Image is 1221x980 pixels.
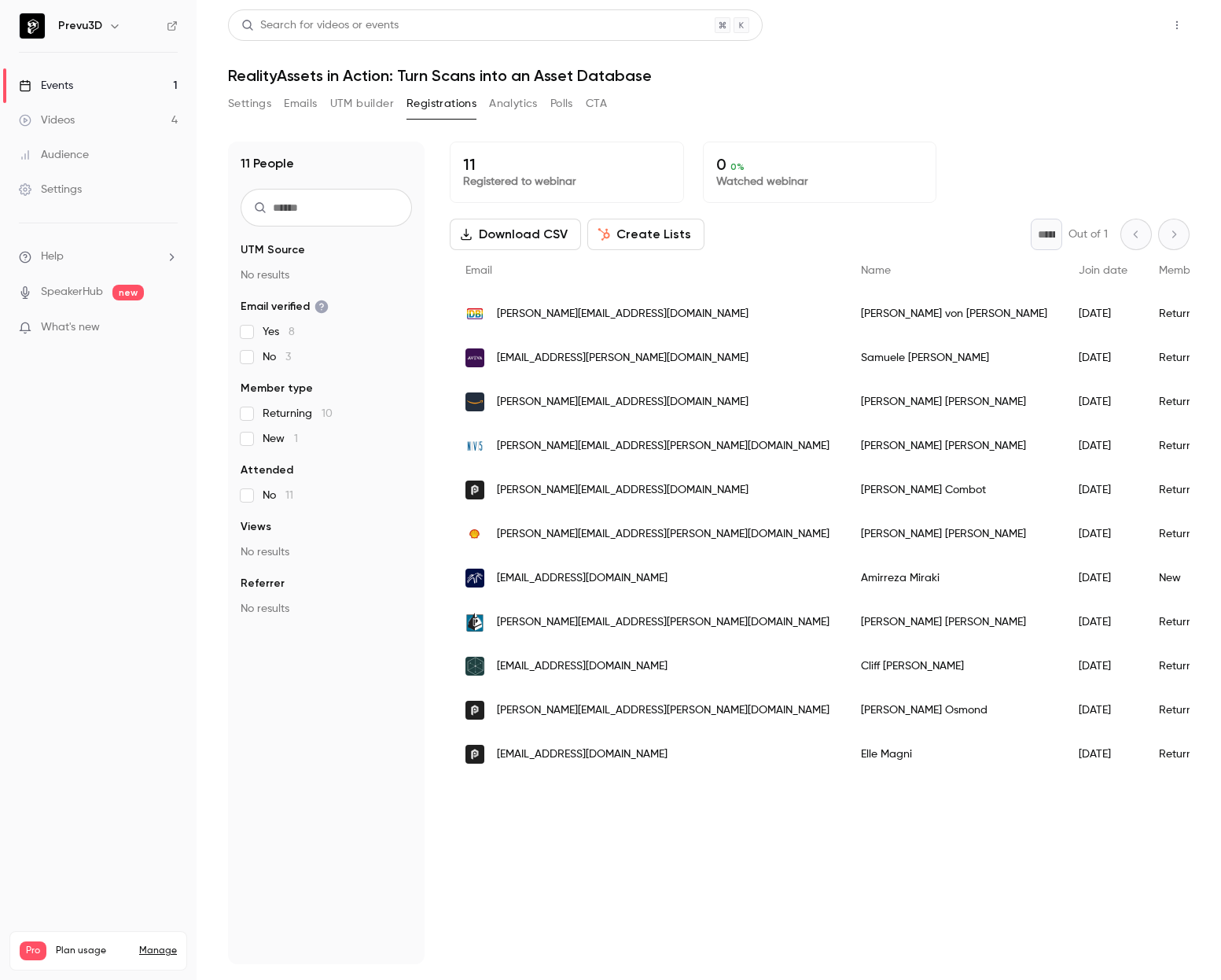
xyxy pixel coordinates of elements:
button: Registrations [406,91,476,116]
div: [DATE] [1063,380,1143,424]
span: [PERSON_NAME][EMAIL_ADDRESS][DOMAIN_NAME] [497,394,748,411]
div: [DATE] [1063,336,1143,380]
img: Prevu3D [20,13,45,39]
span: [EMAIL_ADDRESS][DOMAIN_NAME] [497,570,668,587]
img: deutschebahn.com [465,304,484,323]
div: [DATE] [1063,644,1143,688]
section: facet-groups [241,242,412,617]
iframe: Noticeable Trigger [159,321,178,335]
p: No results [241,601,412,617]
span: Plan usage [56,945,130,957]
span: [EMAIL_ADDRESS][PERSON_NAME][DOMAIN_NAME] [497,350,748,367]
img: prevu3d.com [465,701,484,720]
span: What's new [41,319,100,336]
span: [PERSON_NAME][EMAIL_ADDRESS][PERSON_NAME][DOMAIN_NAME] [497,702,829,719]
button: UTM builder [330,91,394,116]
span: Referrer [241,576,285,591]
div: [PERSON_NAME] [PERSON_NAME] [845,600,1063,644]
span: [PERSON_NAME][EMAIL_ADDRESS][DOMAIN_NAME] [497,482,748,499]
img: amazon.com [465,392,484,411]
span: [PERSON_NAME][EMAIL_ADDRESS][PERSON_NAME][DOMAIN_NAME] [497,526,829,543]
span: [PERSON_NAME][EMAIL_ADDRESS][PERSON_NAME][DOMAIN_NAME] [497,438,829,455]
p: 0 [716,155,924,174]
a: SpeakerHub [41,284,103,300]
p: No results [241,267,412,283]
span: [EMAIL_ADDRESS][DOMAIN_NAME] [497,746,668,763]
span: 0 % [730,161,745,172]
div: Events [19,78,73,94]
button: Download CSV [450,219,581,250]
span: 1 [294,433,298,444]
div: [DATE] [1063,512,1143,556]
div: Audience [19,147,89,163]
div: [DATE] [1063,732,1143,776]
div: [DATE] [1063,424,1143,468]
div: Settings [19,182,82,197]
span: New [263,431,298,447]
div: [DATE] [1063,688,1143,732]
span: Help [41,249,64,265]
div: Samuele [PERSON_NAME] [845,336,1063,380]
span: Member type [241,381,313,396]
div: Amirreza Miraki [845,556,1063,600]
div: Search for videos or events [241,17,399,34]
button: Polls [550,91,573,116]
a: Manage [139,945,177,957]
p: Out of 1 [1068,227,1108,242]
div: [DATE] [1063,600,1143,644]
span: [PERSON_NAME][EMAIL_ADDRESS][DOMAIN_NAME] [497,306,748,322]
div: Videos [19,112,75,128]
span: Name [861,265,891,276]
p: 11 [463,155,671,174]
span: No [263,488,293,503]
span: Attended [241,462,293,478]
span: 11 [285,490,293,501]
div: [DATE] [1063,556,1143,600]
div: [PERSON_NAME] [PERSON_NAME] [845,380,1063,424]
div: [PERSON_NAME] [PERSON_NAME] [845,512,1063,556]
h6: Prevu3D [58,18,102,34]
img: gtaa.com [465,569,484,588]
span: Email [465,265,492,276]
img: prevu3d.com [465,745,484,764]
span: No [263,349,291,365]
button: CTA [586,91,607,116]
img: assetmaps.net [465,657,484,676]
button: Settings [228,91,271,116]
img: nv5.com [465,437,484,455]
p: Registered to webinar [463,174,671,190]
span: [PERSON_NAME][EMAIL_ADDRESS][PERSON_NAME][DOMAIN_NAME] [497,614,829,631]
div: Cliff [PERSON_NAME] [845,644,1063,688]
div: [PERSON_NAME] Osmond [845,688,1063,732]
span: Email verified [241,299,329,315]
div: Elle Magni [845,732,1063,776]
span: 10 [322,408,333,419]
div: [PERSON_NAME] Combot [845,468,1063,512]
span: 3 [285,352,291,363]
img: shell.com [465,525,484,543]
img: prevu3d.com [465,481,484,499]
li: help-dropdown-opener [19,249,178,265]
button: Share [1090,9,1152,41]
p: Watched webinar [716,174,924,190]
button: Emails [284,91,317,116]
span: [EMAIL_ADDRESS][DOMAIN_NAME] [497,658,668,675]
h1: RealityAssets in Action: Turn Scans into an Asset Database [228,66,1190,85]
span: Returning [263,406,333,422]
div: [PERSON_NAME] [PERSON_NAME] [845,424,1063,468]
span: Join date [1079,265,1127,276]
span: Yes [263,324,295,340]
span: UTM Source [241,242,305,258]
button: Create Lists [587,219,704,250]
div: [DATE] [1063,292,1143,336]
div: [PERSON_NAME] von [PERSON_NAME] [845,292,1063,336]
img: aveva.com [465,348,484,367]
button: Analytics [489,91,538,116]
span: Pro [20,941,46,960]
span: 8 [289,326,295,337]
h1: 11 People [241,154,294,173]
span: new [112,285,144,300]
p: No results [241,544,412,560]
div: [DATE] [1063,468,1143,512]
span: Views [241,519,271,535]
